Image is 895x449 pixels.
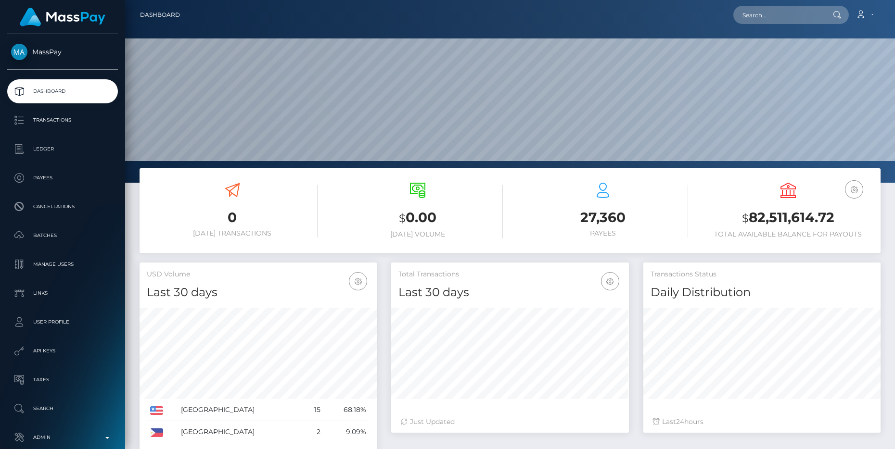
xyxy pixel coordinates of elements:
h3: 0.00 [332,208,503,228]
div: Just Updated [401,417,619,427]
td: [GEOGRAPHIC_DATA] [178,421,303,443]
h3: 0 [147,208,318,227]
p: Cancellations [11,200,114,214]
a: Manage Users [7,252,118,276]
p: Transactions [11,113,114,127]
td: 2 [304,421,324,443]
h4: Last 30 days [147,284,370,301]
a: User Profile [7,310,118,334]
div: Last hours [653,417,871,427]
h6: Total Available Balance for Payouts [703,230,873,238]
h5: Transactions Status [651,270,873,279]
p: Dashboard [11,84,114,99]
p: User Profile [11,315,114,329]
a: Batches [7,224,118,248]
td: 9.09% [324,421,370,443]
h5: Total Transactions [398,270,621,279]
a: Ledger [7,137,118,161]
a: Transactions [7,108,118,132]
span: 24 [676,417,684,426]
p: Links [11,286,114,300]
input: Search... [733,6,824,24]
img: MassPay [11,44,27,60]
td: 68.18% [324,399,370,421]
small: $ [742,212,749,225]
td: 15 [304,399,324,421]
p: Admin [11,430,114,445]
a: API Keys [7,339,118,363]
a: Dashboard [140,5,180,25]
p: Manage Users [11,257,114,272]
img: MassPay Logo [20,8,105,26]
h6: Payees [517,229,688,237]
h5: USD Volume [147,270,370,279]
h4: Daily Distribution [651,284,873,301]
a: Taxes [7,368,118,392]
p: Payees [11,171,114,185]
p: Batches [11,228,114,243]
p: Search [11,401,114,416]
td: [GEOGRAPHIC_DATA] [178,399,303,421]
img: PH.png [150,428,163,437]
h6: [DATE] Transactions [147,229,318,237]
img: US.png [150,406,163,415]
small: $ [399,212,406,225]
h6: [DATE] Volume [332,230,503,238]
a: Search [7,397,118,421]
h4: Last 30 days [398,284,621,301]
a: Payees [7,166,118,190]
p: API Keys [11,344,114,358]
span: MassPay [7,48,118,56]
p: Taxes [11,373,114,387]
p: Ledger [11,142,114,156]
a: Links [7,281,118,305]
a: Dashboard [7,79,118,103]
h3: 27,360 [517,208,688,227]
h3: 82,511,614.72 [703,208,873,228]
a: Cancellations [7,195,118,219]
